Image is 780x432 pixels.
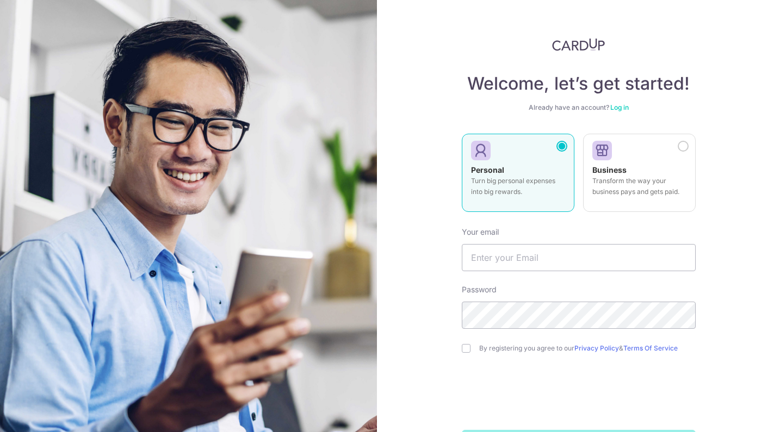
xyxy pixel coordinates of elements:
a: Terms Of Service [623,344,678,352]
label: Password [462,284,497,295]
h4: Welcome, let’s get started! [462,73,696,95]
strong: Business [592,165,627,174]
a: Business Transform the way your business pays and gets paid. [583,134,696,218]
strong: Personal [471,165,504,174]
a: Personal Turn big personal expenses into big rewards. [462,134,574,218]
div: Already have an account? [462,103,696,112]
a: Log in [610,103,629,111]
iframe: reCAPTCHA [496,374,661,417]
a: Privacy Policy [574,344,619,352]
label: By registering you agree to our & [479,344,696,353]
input: Enter your Email [462,244,696,271]
img: CardUp Logo [552,38,605,51]
p: Transform the way your business pays and gets paid. [592,176,686,197]
p: Turn big personal expenses into big rewards. [471,176,565,197]
label: Your email [462,227,499,237]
